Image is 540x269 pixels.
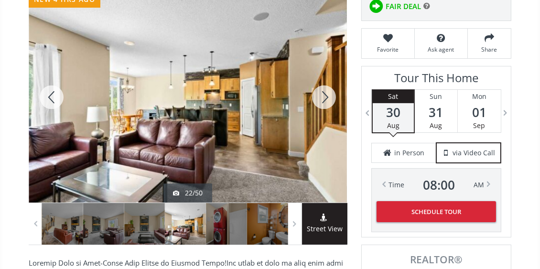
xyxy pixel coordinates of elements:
span: Share [473,45,506,54]
span: Sep [474,121,486,130]
span: FAIR DEAL [386,1,421,11]
span: Street View [302,224,347,235]
span: 30 [373,106,414,119]
span: 08 : 00 [423,178,455,192]
button: Schedule Tour [377,201,496,222]
div: Time AM [389,178,484,192]
span: Favorite [367,45,410,54]
span: via Video Call [453,148,495,158]
div: Sat [373,90,414,103]
span: 01 [458,106,501,119]
span: in Person [394,148,424,158]
div: Sun [415,90,457,103]
h3: Tour This Home [371,71,501,89]
span: REALTOR® [372,255,500,265]
span: Ask agent [420,45,463,54]
span: Aug [430,121,443,130]
div: 22/50 [173,188,203,198]
span: 31 [415,106,457,119]
div: Mon [458,90,501,103]
span: Aug [387,121,400,130]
